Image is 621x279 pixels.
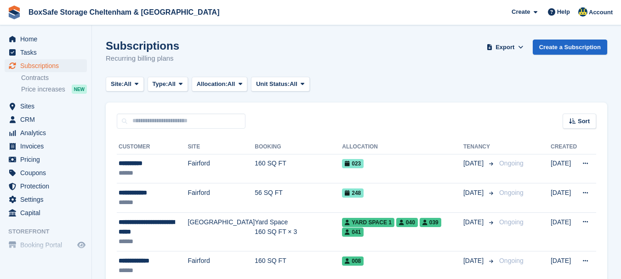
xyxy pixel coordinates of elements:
td: [DATE] [551,212,577,251]
span: Coupons [20,166,75,179]
a: menu [5,193,87,206]
span: Tasks [20,46,75,59]
a: menu [5,33,87,46]
th: Tenancy [463,140,496,154]
span: CRM [20,113,75,126]
span: Allocation: [197,80,228,89]
span: Ongoing [499,257,524,264]
span: Site: [111,80,124,89]
span: Unit Status: [256,80,290,89]
p: Recurring billing plans [106,53,179,64]
span: Help [557,7,570,17]
span: Subscriptions [20,59,75,72]
span: Pricing [20,153,75,166]
span: All [168,80,176,89]
span: Export [496,43,514,52]
a: menu [5,206,87,219]
span: [DATE] [463,217,485,227]
a: BoxSafe Storage Cheltenham & [GEOGRAPHIC_DATA] [25,5,223,20]
th: Booking [255,140,342,154]
a: menu [5,180,87,193]
span: All [124,80,131,89]
span: Sort [578,117,590,126]
span: 248 [342,188,364,198]
span: [DATE] [463,188,485,198]
th: Site [188,140,255,154]
td: [DATE] [551,154,577,183]
img: Kim Virabi [578,7,587,17]
a: Create a Subscription [533,40,607,55]
span: Ongoing [499,189,524,196]
a: menu [5,239,87,251]
span: Home [20,33,75,46]
button: Allocation: All [192,77,248,92]
td: Fairford [188,154,255,183]
td: 160 SQ FT [255,154,342,183]
a: menu [5,100,87,113]
td: [GEOGRAPHIC_DATA] [188,212,255,251]
a: menu [5,140,87,153]
a: Preview store [76,239,87,251]
a: Contracts [21,74,87,82]
span: 039 [420,218,441,227]
span: All [228,80,235,89]
span: Settings [20,193,75,206]
a: Price increases NEW [21,84,87,94]
td: Fairford [188,183,255,213]
a: menu [5,46,87,59]
span: [DATE] [463,256,485,266]
img: stora-icon-8386f47178a22dfd0bd8f6a31ec36ba5ce8667c1dd55bd0f319d3a0aa187defe.svg [7,6,21,19]
td: Yard Space 160 SQ FT × 3 [255,212,342,251]
span: [DATE] [463,159,485,168]
th: Allocation [342,140,463,154]
span: 040 [396,218,418,227]
th: Created [551,140,577,154]
span: Protection [20,180,75,193]
div: NEW [72,85,87,94]
span: Capital [20,206,75,219]
a: menu [5,153,87,166]
span: Invoices [20,140,75,153]
span: Account [589,8,613,17]
span: Type: [153,80,168,89]
span: All [290,80,297,89]
span: Storefront [8,227,91,236]
a: menu [5,113,87,126]
button: Type: All [148,77,188,92]
th: Customer [117,140,188,154]
span: Ongoing [499,159,524,167]
button: Export [485,40,525,55]
td: 56 SQ FT [255,183,342,213]
span: Booking Portal [20,239,75,251]
span: Sites [20,100,75,113]
span: 008 [342,256,364,266]
a: menu [5,59,87,72]
span: Analytics [20,126,75,139]
span: Ongoing [499,218,524,226]
button: Site: All [106,77,144,92]
span: 023 [342,159,364,168]
span: Create [512,7,530,17]
h1: Subscriptions [106,40,179,52]
a: menu [5,126,87,139]
button: Unit Status: All [251,77,309,92]
span: 041 [342,228,364,237]
td: [DATE] [551,183,577,213]
span: Price increases [21,85,65,94]
a: menu [5,166,87,179]
span: Yard Space 1 [342,218,394,227]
